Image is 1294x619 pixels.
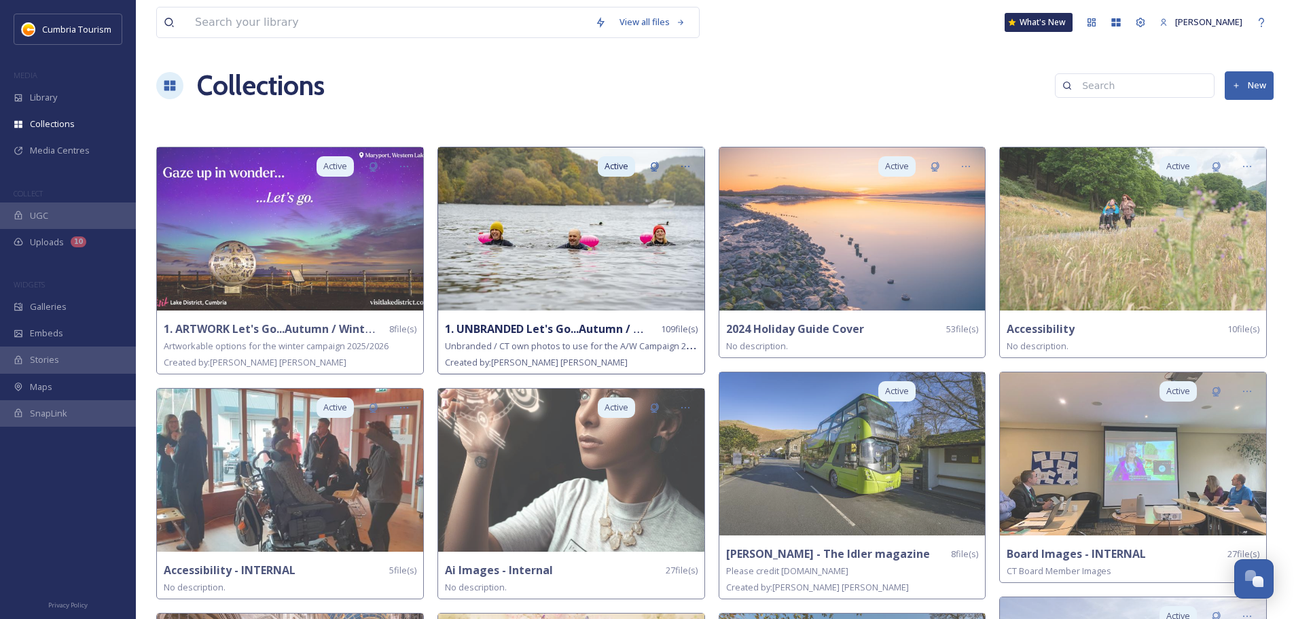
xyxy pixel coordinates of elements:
[42,23,111,35] span: Cumbria Tourism
[197,65,325,106] a: Collections
[726,565,848,577] span: Please credit [DOMAIN_NAME]
[1227,548,1259,561] span: 27 file(s)
[1005,13,1073,32] a: What's New
[726,546,930,561] strong: [PERSON_NAME] - The Idler magazine
[14,70,37,80] span: MEDIA
[188,7,588,37] input: Search your library
[445,339,721,352] span: Unbranded / CT own photos to use for the A/W Campaign 2025 2026
[726,340,788,352] span: No description.
[389,323,416,336] span: 8 file(s)
[157,147,423,311] img: bbc618b9-ea8a-4cc9-be12-fbc970b9ebb2.jpg
[164,563,295,578] strong: Accessibility - INTERNAL
[885,160,909,173] span: Active
[605,160,628,173] span: Active
[719,372,986,535] img: 59a471ea-aa04-4bed-a543-8a2cc675d026.jpg
[661,323,698,336] span: 109 file(s)
[323,401,347,414] span: Active
[1000,372,1266,535] img: fb090906-2ed3-4e81-b708-7a25e1f1333c.jpg
[1000,147,1266,311] img: PM205135.jpg
[445,356,628,368] span: Created by: [PERSON_NAME] [PERSON_NAME]
[30,144,90,157] span: Media Centres
[1007,565,1111,577] span: CT Board Member Images
[1075,72,1207,99] input: Search
[30,300,67,313] span: Galleries
[613,9,692,35] a: View all files
[1007,546,1146,561] strong: Board Images - INTERNAL
[30,327,63,340] span: Embeds
[164,321,420,336] strong: 1. ARTWORK Let's Go...Autumn / Winter 2025/26
[164,340,389,352] span: Artworkable options for the winter campaign 2025/2026
[30,118,75,130] span: Collections
[1007,321,1075,336] strong: Accessibility
[30,353,59,366] span: Stories
[1225,71,1274,99] button: New
[1166,160,1190,173] span: Active
[48,596,88,612] a: Privacy Policy
[164,581,226,593] span: No description.
[946,323,978,336] span: 53 file(s)
[323,160,347,173] span: Active
[30,407,67,420] span: SnapLink
[445,581,507,593] span: No description.
[30,91,57,104] span: Library
[445,563,553,578] strong: Ai Images - Internal
[389,564,416,577] span: 5 file(s)
[438,389,704,552] img: pexels-alipazani-2777898.jpg
[1153,9,1249,35] a: [PERSON_NAME]
[1175,16,1242,28] span: [PERSON_NAME]
[14,279,45,289] span: WIDGETS
[22,22,35,36] img: images.jpg
[726,581,909,593] span: Created by: [PERSON_NAME] [PERSON_NAME]
[605,401,628,414] span: Active
[1166,385,1190,397] span: Active
[30,381,52,393] span: Maps
[666,564,698,577] span: 27 file(s)
[726,321,864,336] strong: 2024 Holiday Guide Cover
[48,601,88,609] span: Privacy Policy
[14,188,43,198] span: COLLECT
[1007,340,1068,352] span: No description.
[71,236,86,247] div: 10
[30,236,64,249] span: Uploads
[164,356,346,368] span: Created by: [PERSON_NAME] [PERSON_NAME]
[30,209,48,222] span: UGC
[885,385,909,397] span: Active
[1227,323,1259,336] span: 10 file(s)
[1234,559,1274,599] button: Open Chat
[438,147,704,311] img: 4369abac-0e13-4f84-b7dd-f4dd0c716007.jpg
[445,321,715,336] strong: 1. UNBRANDED Let's Go...Autumn / Winter 2025/26
[719,147,986,311] img: _DSC7160-HDR-Edit%25202.jpg
[157,389,423,552] img: acc2.jpg
[951,548,978,561] span: 8 file(s)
